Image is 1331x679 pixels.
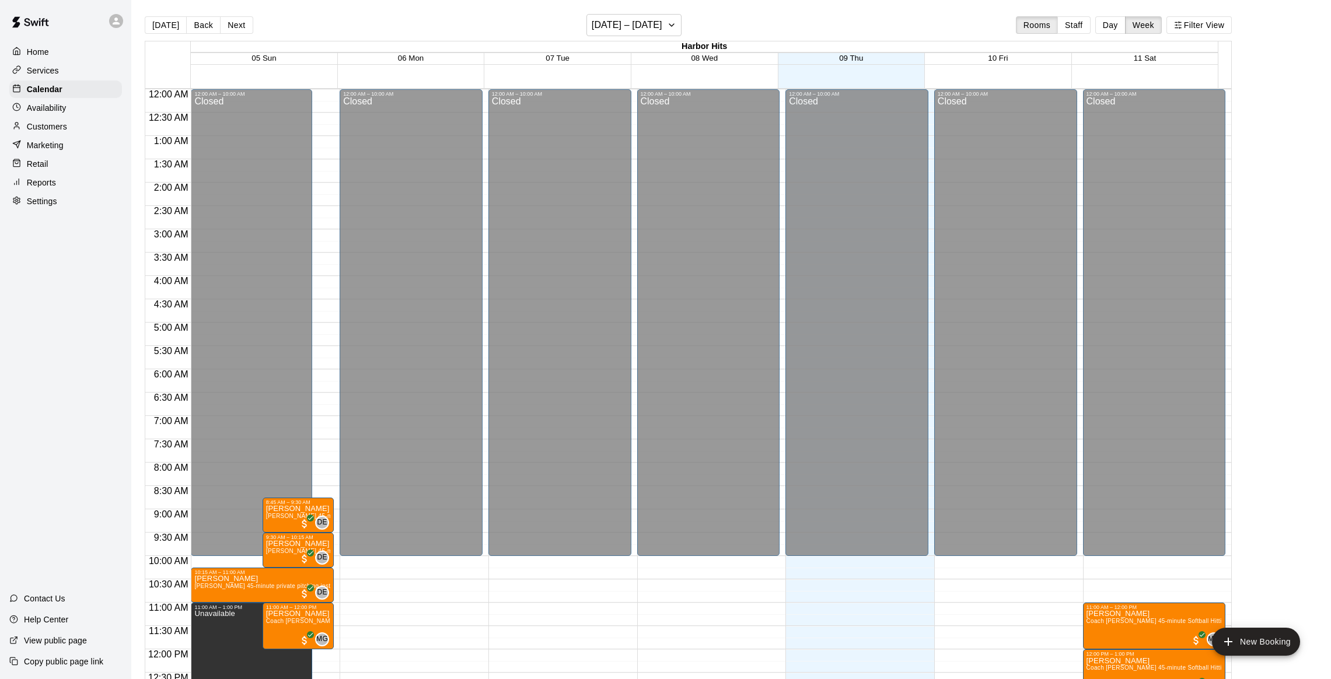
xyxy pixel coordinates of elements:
span: 09 Thu [839,54,863,62]
a: Retail [9,155,122,173]
div: 12:00 AM – 10:00 AM: Closed [340,89,483,556]
div: McKenna Gadberry [315,632,329,646]
button: 07 Tue [546,54,570,62]
button: Rooms [1016,16,1058,34]
button: 08 Wed [691,54,718,62]
div: Closed [789,97,925,560]
div: 12:00 AM – 10:00 AM [938,91,1074,97]
span: 1:30 AM [151,159,191,169]
span: 9:30 AM [151,533,191,542]
a: Customers [9,118,122,135]
span: DE [317,587,327,598]
div: Closed [938,97,1074,560]
div: 12:00 AM – 10:00 AM: Closed [934,89,1077,556]
div: Closed [194,97,309,560]
div: Harbor Hits [191,41,1218,52]
button: Back [186,16,221,34]
div: 12:00 PM – 1:00 PM [1087,651,1222,657]
span: All customers have paid [299,518,310,530]
span: Coach [PERSON_NAME] 45-minute Softball Hitting Lesson [1087,664,1250,671]
span: Davis Engel [320,516,329,530]
button: [DATE] – [DATE] [586,14,682,36]
p: Settings [27,195,57,207]
div: Davis Engel [315,586,329,600]
span: [PERSON_NAME] 45-minute private pitching instruction [266,513,421,519]
p: Reports [27,177,56,188]
div: Reports [9,174,122,191]
button: Next [220,16,253,34]
span: 1:00 AM [151,136,191,146]
span: MG [316,633,328,645]
button: 05 Sun [251,54,276,62]
div: 8:45 AM – 9:30 AM [266,499,330,505]
p: Services [27,65,59,76]
div: 12:00 AM – 10:00 AM: Closed [191,89,312,556]
div: 10:15 AM – 11:00 AM [194,569,330,575]
span: Davis Engel [320,551,329,565]
span: 12:00 PM [145,649,191,659]
button: Staff [1057,16,1091,34]
span: 10 Fri [988,54,1008,62]
span: 5:00 AM [151,323,191,332]
span: [PERSON_NAME] 45-minute private pitching instruction [266,548,421,554]
div: 12:00 AM – 10:00 AM [641,91,777,97]
span: Coach [PERSON_NAME] 45-minute Softball Hitting Lesson [266,618,430,624]
span: 9:00 AM [151,509,191,519]
div: Marketing [9,136,122,154]
span: 3:00 AM [151,229,191,239]
div: 12:00 AM – 10:00 AM: Closed [488,89,631,556]
div: 11:00 AM – 12:00 PM: Blake Brown [1083,603,1226,649]
span: All customers have paid [299,635,310,646]
div: 11:00 AM – 12:00 PM [266,604,330,610]
div: Services [9,62,122,79]
span: 6:00 AM [151,369,191,379]
p: Help Center [24,614,68,625]
span: 10:00 AM [146,556,191,566]
a: Calendar [9,80,122,98]
p: Marketing [27,139,64,151]
button: [DATE] [145,16,187,34]
div: Closed [1087,97,1222,560]
span: 11:30 AM [146,626,191,636]
div: 8:45 AM – 9:30 AM: Cameron Hoffman [263,498,334,533]
span: 12:00 AM [146,89,191,99]
span: DE [317,552,327,563]
div: 12:00 AM – 10:00 AM [1087,91,1222,97]
span: 2:30 AM [151,206,191,216]
div: 11:00 AM – 1:00 PM [194,604,309,610]
div: Davis Engel [315,551,329,565]
p: Calendar [27,83,62,95]
p: Contact Us [24,593,65,604]
button: add [1212,628,1300,656]
p: Home [27,46,49,58]
span: 8:30 AM [151,486,191,496]
span: Davis Engel [320,586,329,600]
p: Availability [27,102,67,114]
div: 11:00 AM – 12:00 PM: Alexandra Pavey [263,603,334,649]
span: 06 Mon [398,54,424,62]
button: 11 Sat [1134,54,1157,62]
a: Home [9,43,122,61]
p: View public page [24,635,87,646]
p: Retail [27,158,48,170]
span: All customers have paid [299,588,310,600]
div: 12:00 AM – 10:00 AM: Closed [785,89,928,556]
div: 12:00 AM – 10:00 AM [343,91,479,97]
div: 12:00 AM – 10:00 AM [789,91,925,97]
div: Closed [343,97,479,560]
span: 11:00 AM [146,603,191,612]
span: All customers have paid [299,553,310,565]
div: 10:15 AM – 11:00 AM: Charlie Cook [191,568,334,603]
span: 8:00 AM [151,463,191,473]
h6: [DATE] – [DATE] [592,17,662,33]
span: Coach [PERSON_NAME] 45-minute Softball Hitting Lesson [1087,618,1250,624]
div: Settings [9,192,122,210]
